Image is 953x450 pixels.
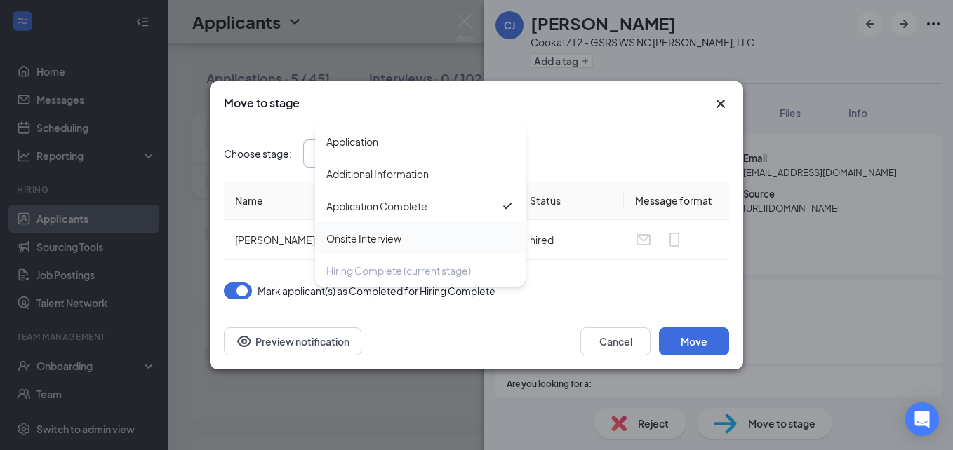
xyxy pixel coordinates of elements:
[236,333,253,350] svg: Eye
[580,327,651,355] button: Cancel
[326,231,401,246] div: Onsite Interview
[258,282,495,299] span: Mark applicant(s) as Completed for Hiring Complete
[326,198,427,214] div: Application Complete
[712,95,729,112] button: Close
[635,231,652,248] svg: Email
[326,263,471,278] div: Hiring Complete (current stage)
[224,95,300,111] h3: Move to stage
[235,233,315,246] span: [PERSON_NAME]
[224,327,361,355] button: Preview notificationEye
[659,327,729,355] button: Move
[500,199,514,213] svg: Checkmark
[224,182,519,220] th: Name
[326,134,378,149] div: Application
[624,182,729,220] th: Message format
[224,146,292,161] span: Choose stage :
[326,166,429,182] div: Additional Information
[666,231,683,248] svg: MobileSms
[519,220,624,260] td: hired
[712,95,729,112] svg: Cross
[519,182,624,220] th: Status
[905,402,939,436] div: Open Intercom Messenger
